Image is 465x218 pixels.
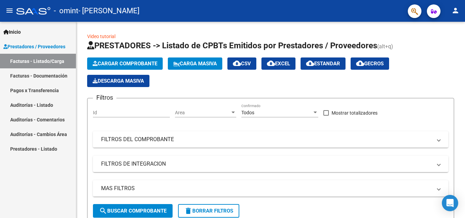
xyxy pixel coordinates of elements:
[233,59,241,67] mat-icon: cloud_download
[184,208,233,214] span: Borrar Filtros
[93,180,448,197] mat-expansion-panel-header: MAS FILTROS
[99,207,107,215] mat-icon: search
[227,57,256,70] button: CSV
[332,109,378,117] span: Mostrar totalizadores
[168,57,222,70] button: Carga Masiva
[184,207,192,215] mat-icon: delete
[175,110,230,116] span: Area
[101,136,432,143] mat-panel-title: FILTROS DEL COMPROBANTE
[87,75,149,87] button: Descarga Masiva
[241,110,254,115] span: Todos
[93,93,116,102] h3: Filtros
[87,75,149,87] app-download-masive: Descarga masiva de comprobantes (adjuntos)
[442,195,458,211] div: Open Intercom Messenger
[54,3,78,18] span: - omint
[99,208,166,214] span: Buscar Comprobante
[78,3,140,18] span: - [PERSON_NAME]
[87,41,377,50] span: PRESTADORES -> Listado de CPBTs Emitidos por Prestadores / Proveedores
[93,156,448,172] mat-expansion-panel-header: FILTROS DE INTEGRACION
[3,28,21,36] span: Inicio
[306,59,314,67] mat-icon: cloud_download
[306,61,340,67] span: Estandar
[351,57,389,70] button: Gecros
[356,61,384,67] span: Gecros
[451,6,460,15] mat-icon: person
[87,57,163,70] button: Cargar Comprobante
[301,57,346,70] button: Estandar
[267,61,290,67] span: EXCEL
[93,131,448,148] mat-expansion-panel-header: FILTROS DEL COMPROBANTE
[101,185,432,192] mat-panel-title: MAS FILTROS
[3,43,65,50] span: Prestadores / Proveedores
[93,78,144,84] span: Descarga Masiva
[101,160,432,168] mat-panel-title: FILTROS DE INTEGRACION
[173,61,217,67] span: Carga Masiva
[87,34,115,39] a: Video tutorial
[93,204,173,218] button: Buscar Comprobante
[356,59,364,67] mat-icon: cloud_download
[267,59,275,67] mat-icon: cloud_download
[93,61,157,67] span: Cargar Comprobante
[5,6,14,15] mat-icon: menu
[233,61,251,67] span: CSV
[261,57,295,70] button: EXCEL
[178,204,239,218] button: Borrar Filtros
[377,43,393,50] span: (alt+q)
